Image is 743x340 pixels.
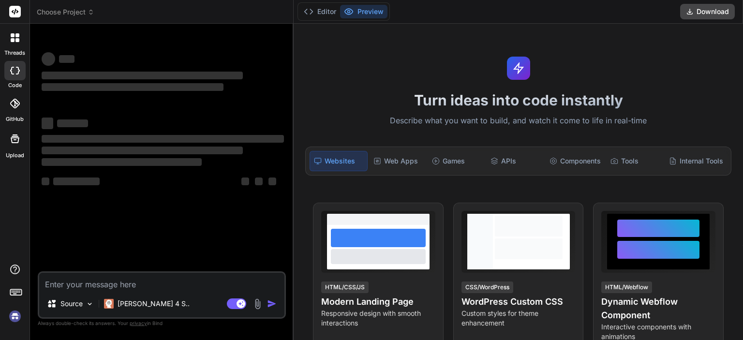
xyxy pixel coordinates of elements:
[299,91,737,109] h1: Turn ideas into code instantly
[37,7,94,17] span: Choose Project
[461,281,513,293] div: CSS/WordPress
[461,295,576,309] h4: WordPress Custom CSS
[310,151,367,171] div: Websites
[60,299,83,309] p: Source
[665,151,727,171] div: Internal Tools
[6,115,24,123] label: GitHub
[241,177,249,185] span: ‌
[487,151,543,171] div: APIs
[42,118,53,129] span: ‌
[42,72,243,79] span: ‌
[104,299,114,309] img: Claude 4 Sonnet
[130,320,147,326] span: privacy
[4,49,25,57] label: threads
[118,299,190,309] p: [PERSON_NAME] 4 S..
[59,55,74,63] span: ‌
[300,5,340,18] button: Editor
[252,298,263,310] img: attachment
[601,281,652,293] div: HTML/Webflow
[321,295,435,309] h4: Modern Landing Page
[267,299,277,309] img: icon
[7,308,23,325] img: signin
[370,151,426,171] div: Web Apps
[680,4,735,19] button: Download
[53,177,100,185] span: ‌
[42,52,55,66] span: ‌
[42,177,49,185] span: ‌
[42,158,202,166] span: ‌
[255,177,263,185] span: ‌
[340,5,387,18] button: Preview
[38,319,286,328] p: Always double-check its answers. Your in Bind
[268,177,276,185] span: ‌
[546,151,605,171] div: Components
[42,147,243,154] span: ‌
[299,115,737,127] p: Describe what you want to build, and watch it come to life in real-time
[321,309,435,328] p: Responsive design with smooth interactions
[42,83,223,91] span: ‌
[86,300,94,308] img: Pick Models
[607,151,663,171] div: Tools
[57,119,88,127] span: ‌
[6,151,24,160] label: Upload
[428,151,485,171] div: Games
[461,309,576,328] p: Custom styles for theme enhancement
[8,81,22,89] label: code
[321,281,369,293] div: HTML/CSS/JS
[601,295,715,322] h4: Dynamic Webflow Component
[42,135,284,143] span: ‌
